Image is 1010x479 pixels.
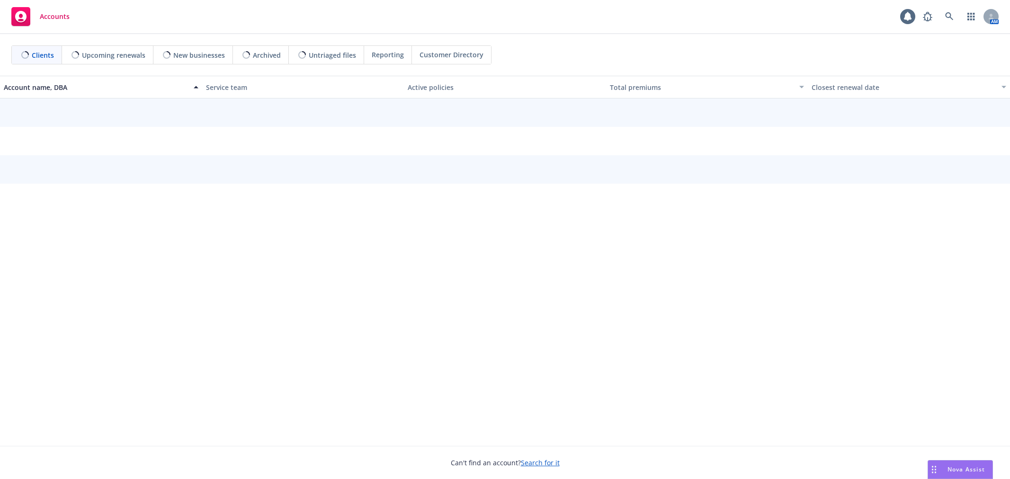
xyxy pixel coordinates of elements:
button: Closest renewal date [808,76,1010,98]
button: Total premiums [606,76,808,98]
div: Service team [206,82,401,92]
span: Archived [253,50,281,60]
span: Untriaged files [309,50,356,60]
a: Switch app [962,7,981,26]
div: Active policies [408,82,602,92]
div: Drag to move [928,461,940,479]
span: Can't find an account? [451,458,560,468]
span: Accounts [40,13,70,20]
div: Account name, DBA [4,82,188,92]
span: Clients [32,50,54,60]
button: Active policies [404,76,606,98]
a: Search [940,7,959,26]
div: Closest renewal date [812,82,996,92]
span: Reporting [372,50,404,60]
button: Service team [202,76,404,98]
a: Search for it [521,458,560,467]
span: Customer Directory [420,50,483,60]
a: Accounts [8,3,73,30]
span: Nova Assist [947,465,985,473]
button: Nova Assist [928,460,993,479]
a: Report a Bug [918,7,937,26]
span: Upcoming renewals [82,50,145,60]
div: Total premiums [610,82,794,92]
span: New businesses [173,50,225,60]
